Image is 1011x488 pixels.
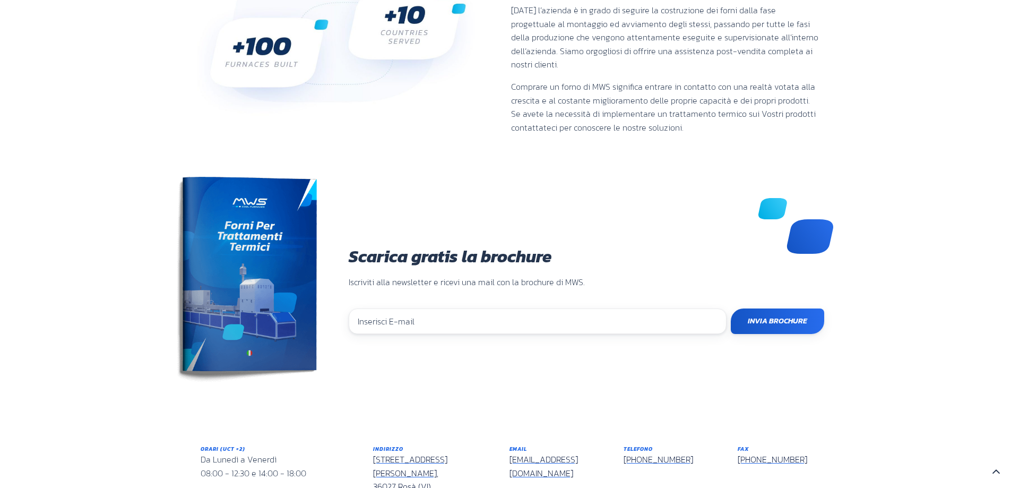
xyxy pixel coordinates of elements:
[758,198,833,254] img: mws decorazioni
[511,4,819,72] p: [DATE] l’azienda è in grado di seguire la costruzione dei forni dalla fase progettuale al montagg...
[511,80,819,134] p: Comprare un forno di MWS significa entrare in contatto con una realtà votata alla crescita e al c...
[373,445,494,453] h6: Indirizzo
[738,453,807,466] a: [PHONE_NUMBER]
[738,445,811,453] h6: Fax
[349,309,727,334] input: Inserisci E-mail
[349,248,824,265] h3: Scarica gratis la brochure
[201,453,306,480] span: Da Lunedì a Venerdì 08:00 - 12:30 e 14:00 - 18:00
[201,445,358,453] h6: Orari (UCT +2)
[731,309,824,334] input: Invia Brochure
[509,445,608,453] h6: Email
[509,453,578,480] a: [EMAIL_ADDRESS][DOMAIN_NAME]
[349,276,824,289] p: Iscriviti alla newsletter e ricevi una mail con la brochure di MWS.
[624,445,722,453] h6: Telefono
[624,453,693,466] a: [PHONE_NUMBER]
